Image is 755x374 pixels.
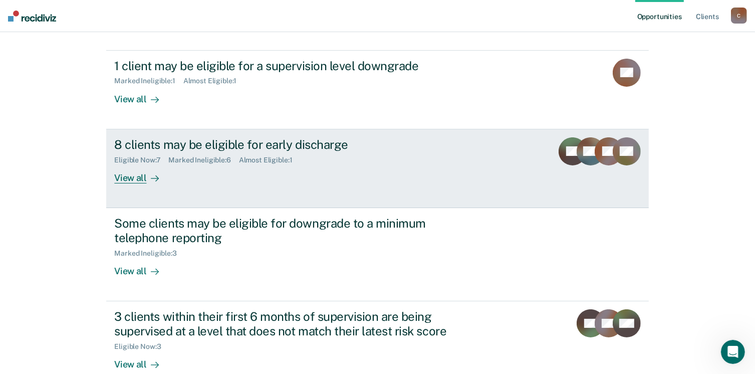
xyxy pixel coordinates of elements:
div: Almost Eligible : 1 [239,156,301,164]
a: 8 clients may be eligible for early dischargeEligible Now:7Marked Ineligible:6Almost Eligible:1Vi... [106,129,648,208]
img: Recidiviz [8,11,56,22]
div: Marked Ineligible : 3 [114,249,184,258]
div: 1 client may be eligible for a supervision level downgrade [114,59,466,73]
div: 8 clients may be eligible for early discharge [114,137,466,152]
button: C [731,8,747,24]
div: View all [114,257,170,277]
div: View all [114,350,170,370]
div: 3 clients within their first 6 months of supervision are being supervised at a level that does no... [114,309,466,338]
a: 1 client may be eligible for a supervision level downgradeMarked Ineligible:1Almost Eligible:1Vie... [106,50,648,129]
iframe: Intercom live chat [721,340,745,364]
div: Almost Eligible : 1 [183,77,245,85]
div: View all [114,85,170,105]
a: Some clients may be eligible for downgrade to a minimum telephone reportingMarked Ineligible:3Vie... [106,208,648,301]
div: Marked Ineligible : 6 [168,156,238,164]
div: Some clients may be eligible for downgrade to a minimum telephone reporting [114,216,466,245]
div: Marked Ineligible : 1 [114,77,183,85]
div: View all [114,164,170,183]
div: Eligible Now : 7 [114,156,168,164]
div: Eligible Now : 3 [114,342,169,351]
